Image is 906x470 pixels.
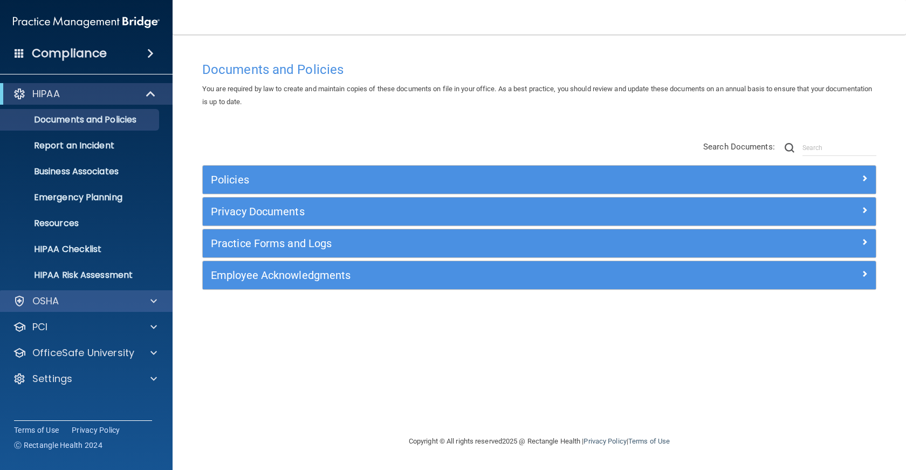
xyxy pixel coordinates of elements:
p: HIPAA [32,87,60,100]
span: Search Documents: [703,142,775,152]
a: Terms of Use [628,437,670,445]
a: OfficeSafe University [13,346,157,359]
a: PCI [13,321,157,333]
p: Settings [32,372,72,385]
p: Emergency Planning [7,192,154,203]
h4: Compliance [32,46,107,61]
h5: Employee Acknowledgments [211,269,699,281]
a: Privacy Policy [72,425,120,435]
p: OfficeSafe University [32,346,134,359]
img: PMB logo [13,11,160,33]
a: Terms of Use [14,425,59,435]
p: HIPAA Checklist [7,244,154,255]
p: OSHA [32,295,59,308]
a: Policies [211,171,868,188]
a: Privacy Policy [584,437,626,445]
p: Resources [7,218,154,229]
input: Search [802,140,876,156]
h5: Privacy Documents [211,206,699,217]
a: Practice Forms and Logs [211,235,868,252]
a: OSHA [13,295,157,308]
p: HIPAA Risk Assessment [7,270,154,281]
h5: Practice Forms and Logs [211,237,699,249]
p: Documents and Policies [7,114,154,125]
a: HIPAA [13,87,156,100]
img: ic-search.3b580494.png [785,143,794,153]
h4: Documents and Policies [202,63,876,77]
h5: Policies [211,174,699,186]
a: Settings [13,372,157,385]
p: PCI [32,321,47,333]
span: Ⓒ Rectangle Health 2024 [14,440,102,451]
p: Business Associates [7,166,154,177]
span: You are required by law to create and maintain copies of these documents on file in your office. ... [202,85,872,106]
p: Report an Incident [7,140,154,151]
a: Privacy Documents [211,203,868,220]
div: Copyright © All rights reserved 2025 @ Rectangle Health | | [342,424,736,459]
a: Employee Acknowledgments [211,267,868,284]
